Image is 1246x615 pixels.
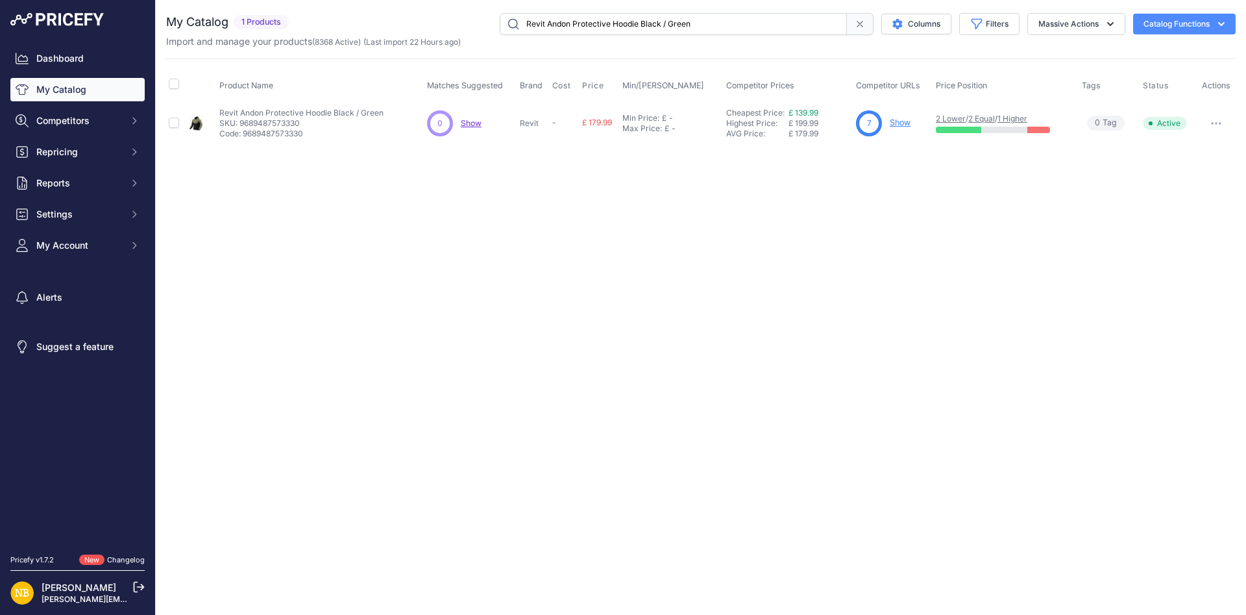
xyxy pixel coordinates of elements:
[10,335,145,358] a: Suggest a feature
[10,234,145,257] button: My Account
[363,37,461,47] span: (Last import 22 Hours ago)
[669,123,676,134] div: -
[1143,81,1169,91] span: Status
[582,118,612,127] span: £ 179.99
[10,13,104,26] img: Pricefy Logo
[622,113,659,123] div: Min Price:
[1202,81,1230,90] span: Actions
[726,108,785,118] a: Cheapest Price:
[36,208,121,221] span: Settings
[726,81,794,90] span: Competitor Prices
[10,203,145,226] button: Settings
[219,81,273,90] span: Product Name
[856,81,920,90] span: Competitor URLs
[968,114,995,123] a: 2 Equal
[10,47,145,539] nav: Sidebar
[788,118,818,128] span: £ 199.99
[36,239,121,252] span: My Account
[10,171,145,195] button: Reports
[936,114,1069,124] p: / /
[520,81,543,90] span: Brand
[890,118,910,127] a: Show
[520,118,546,129] p: Revit
[166,35,461,48] p: Import and manage your products
[1095,117,1100,129] span: 0
[36,114,121,127] span: Competitors
[1133,14,1236,34] button: Catalog Functions
[437,118,443,129] span: 0
[997,114,1027,123] a: 1 Higher
[552,118,556,127] span: -
[166,13,228,31] h2: My Catalog
[219,129,384,139] p: Code: 9689487573330
[107,555,145,564] a: Changelog
[1087,116,1125,131] span: Tag
[936,81,987,90] span: Price Position
[1082,81,1101,90] span: Tags
[788,129,851,139] div: £ 179.99
[552,81,573,91] button: Cost
[79,555,104,566] span: New
[788,108,818,118] a: £ 139.99
[234,15,289,30] span: 1 Products
[36,145,121,158] span: Repricing
[1143,81,1171,91] button: Status
[42,582,116,593] a: [PERSON_NAME]
[622,123,662,134] div: Max Price:
[936,114,966,123] a: 2 Lower
[10,286,145,309] a: Alerts
[42,594,241,604] a: [PERSON_NAME][EMAIL_ADDRESS][DOMAIN_NAME]
[726,118,788,129] div: Highest Price:
[582,81,604,91] span: Price
[582,81,606,91] button: Price
[36,177,121,190] span: Reports
[662,113,666,123] div: £
[315,37,358,47] a: 8368 Active
[427,81,503,90] span: Matches Suggested
[10,78,145,101] a: My Catalog
[959,13,1020,35] button: Filters
[219,108,384,118] p: Revit Andon Protective Hoodie Black / Green
[622,81,704,90] span: Min/[PERSON_NAME]
[461,118,482,128] a: Show
[867,118,872,129] span: 7
[500,13,847,35] input: Search
[312,37,361,47] span: ( )
[1143,117,1187,130] span: Active
[10,47,145,70] a: Dashboard
[881,14,951,34] button: Columns
[666,113,673,123] div: -
[10,140,145,164] button: Repricing
[552,81,570,91] span: Cost
[726,129,788,139] div: AVG Price:
[665,123,669,134] div: £
[10,109,145,132] button: Competitors
[219,118,384,129] p: SKU: 9689487573330
[10,555,54,566] div: Pricefy v1.7.2
[1027,13,1125,35] button: Massive Actions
